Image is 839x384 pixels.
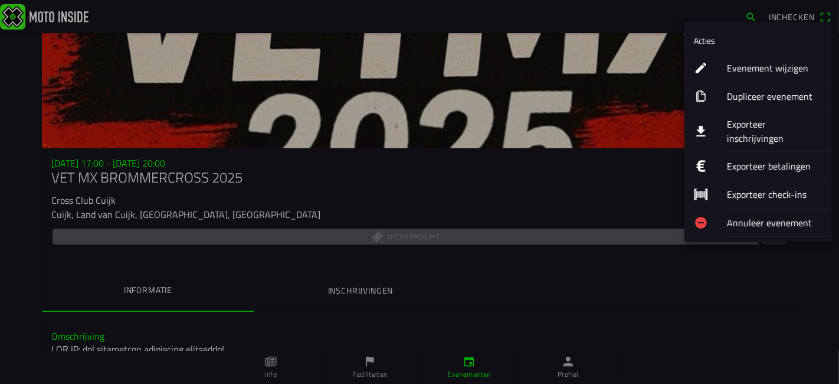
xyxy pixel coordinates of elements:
ion-icon: remove circle [694,216,708,230]
ion-label: Exporteer betalingen [727,159,822,173]
ion-label: Acties [694,34,715,47]
ion-icon: barcode [694,187,708,201]
ion-label: Exporteer check-ins [727,187,822,201]
ion-label: Annuleer evenement [727,216,822,230]
ion-icon: download [694,124,708,138]
ion-icon: create [694,61,708,75]
ion-icon: copy [694,89,708,103]
ion-icon: logo euro [694,159,708,173]
ion-label: Dupliceer evenement [727,89,822,103]
ion-label: Exporteer inschrijvingen [727,117,822,145]
ion-label: Evenement wijzigen [727,61,822,75]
